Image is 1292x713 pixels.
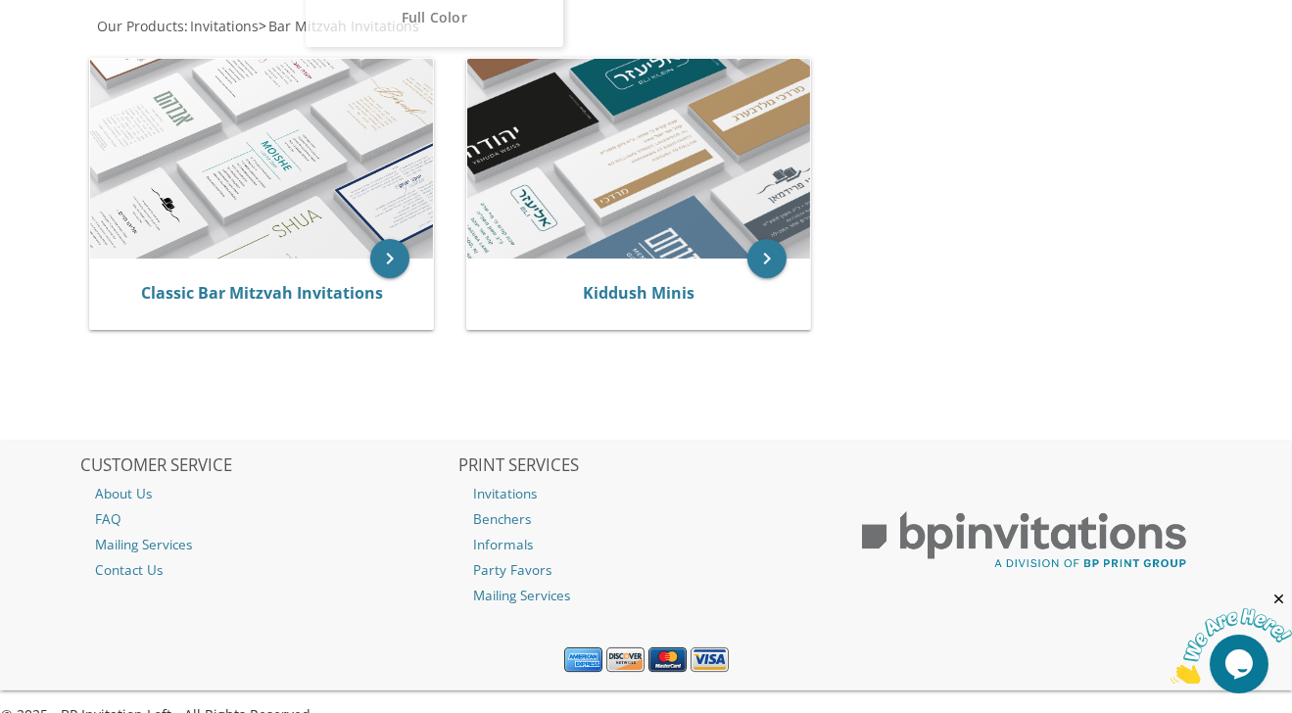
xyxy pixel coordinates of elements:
img: MasterCard [648,647,687,673]
a: Classic Bar Mitzvah Invitations [141,282,383,304]
a: Our Products [95,17,184,35]
span: Bar Mitzvah Invitations [268,17,419,35]
span: > [259,17,419,35]
a: Invitations [458,481,834,506]
img: BP Print Group [837,496,1212,587]
a: About Us [80,481,455,506]
a: keyboard_arrow_right [747,239,787,278]
a: Bar Mitzvah Invitations [266,17,419,35]
img: Visa [691,647,729,673]
a: FAQ [80,506,455,532]
h2: CUSTOMER SERVICE [80,456,455,476]
a: keyboard_arrow_right [370,239,409,278]
a: Informals [458,532,834,557]
img: Discover [606,647,645,673]
a: Mailing Services [458,583,834,608]
div: : [80,17,646,36]
h2: PRINT SERVICES [458,456,834,476]
span: Invitations [190,17,259,35]
img: Classic Bar Mitzvah Invitations [90,59,433,259]
a: Party Favors [458,557,834,583]
img: Kiddush Minis [467,59,810,259]
a: Benchers [458,506,834,532]
a: Mailing Services [80,532,455,557]
a: Invitations [188,17,259,35]
img: American Express [564,647,602,673]
a: Contact Us [80,557,455,583]
iframe: chat widget [1171,591,1292,684]
a: Kiddush Minis [583,282,694,304]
